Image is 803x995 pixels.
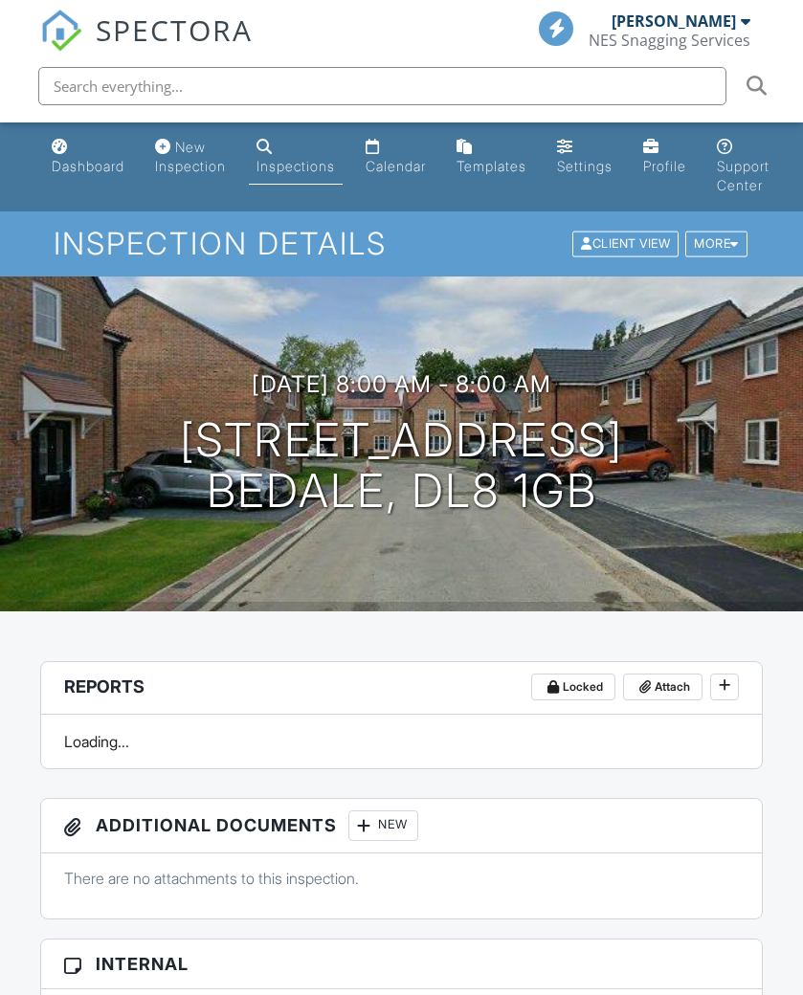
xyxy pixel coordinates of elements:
h1: [STREET_ADDRESS] Bedale, DL8 1GB [180,415,623,517]
p: There are no attachments to this inspection. [64,868,739,889]
div: Inspections [257,158,335,174]
a: Profile [636,130,694,185]
div: New Inspection [155,139,226,174]
a: New Inspection [147,130,234,185]
a: Inspections [249,130,343,185]
img: The Best Home Inspection Software - Spectora [40,10,82,52]
a: Settings [549,130,620,185]
div: More [685,232,747,257]
a: Client View [570,235,683,250]
span: SPECTORA [96,10,253,50]
h3: [DATE] 8:00 am - 8:00 am [252,371,551,397]
a: Calendar [358,130,434,185]
div: Profile [643,158,686,174]
div: Settings [557,158,613,174]
div: Client View [572,232,679,257]
a: Dashboard [44,130,132,185]
a: Templates [449,130,534,185]
h3: Internal [41,940,762,989]
h3: Additional Documents [41,799,762,853]
a: Support Center [709,130,777,204]
a: SPECTORA [40,26,253,66]
h1: Inspection Details [54,227,748,260]
div: Calendar [366,158,426,174]
div: Support Center [717,158,770,193]
div: Dashboard [52,158,124,174]
div: New [348,810,418,841]
input: Search everything... [38,67,726,105]
div: [PERSON_NAME] [612,11,736,31]
div: Templates [457,158,526,174]
div: NES Snagging Services [589,31,750,50]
